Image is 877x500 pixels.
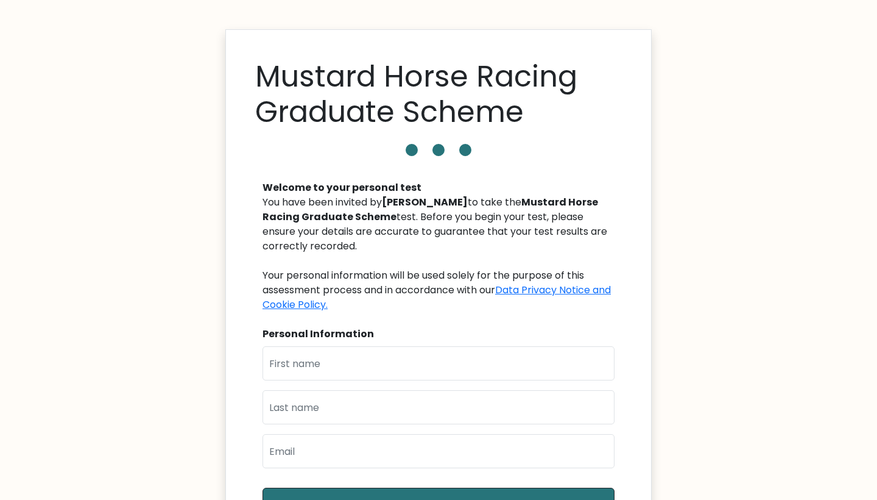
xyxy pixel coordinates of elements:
div: You have been invited by to take the test. Before you begin your test, please ensure your details... [262,195,615,312]
a: Data Privacy Notice and Cookie Policy. [262,283,611,312]
h1: Mustard Horse Racing Graduate Scheme [255,59,622,129]
b: Mustard Horse Racing Graduate Scheme [262,195,598,224]
input: Email [262,434,615,468]
b: [PERSON_NAME] [382,195,468,209]
input: First name [262,346,615,380]
div: Welcome to your personal test [262,180,615,195]
div: Personal Information [262,327,615,341]
input: Last name [262,390,615,424]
